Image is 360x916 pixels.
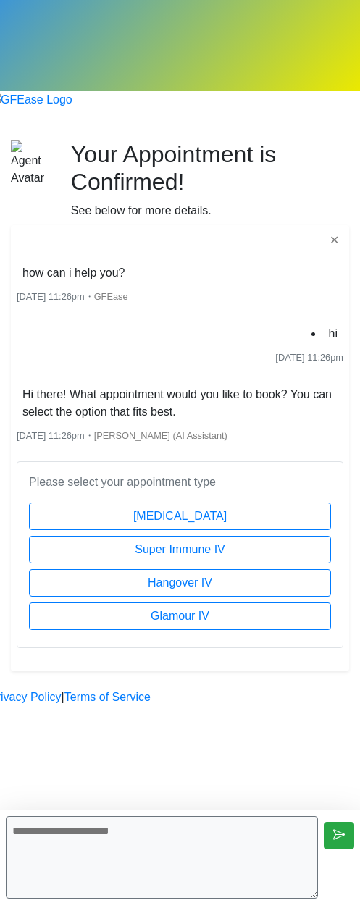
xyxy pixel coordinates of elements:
span: [DATE] 11:26pm [17,430,85,441]
button: [MEDICAL_DATA] [29,503,331,530]
p: Please select your appointment type [29,474,331,491]
span: [PERSON_NAME] (AI Assistant) [94,430,227,441]
button: Hangover IV [29,569,331,597]
div: See below for more details. [71,202,349,219]
small: ・ [17,430,227,441]
a: Terms of Service [64,689,151,706]
li: hi [323,322,343,345]
h2: Your Appointment is Confirmed! [71,140,349,196]
li: Hi there! What appointment would you like to book? You can select the option that fits best. [17,383,343,424]
button: Super Immune IV [29,536,331,563]
li: how can i help you? [17,261,130,285]
span: [DATE] 11:26pm [17,291,85,302]
button: ✕ [325,231,343,250]
a: | [62,689,64,706]
button: Glamour IV [29,602,331,630]
img: Agent Avatar [11,140,49,187]
small: ・ [17,291,128,302]
span: GFEase [94,291,128,302]
span: [DATE] 11:26pm [275,352,343,363]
